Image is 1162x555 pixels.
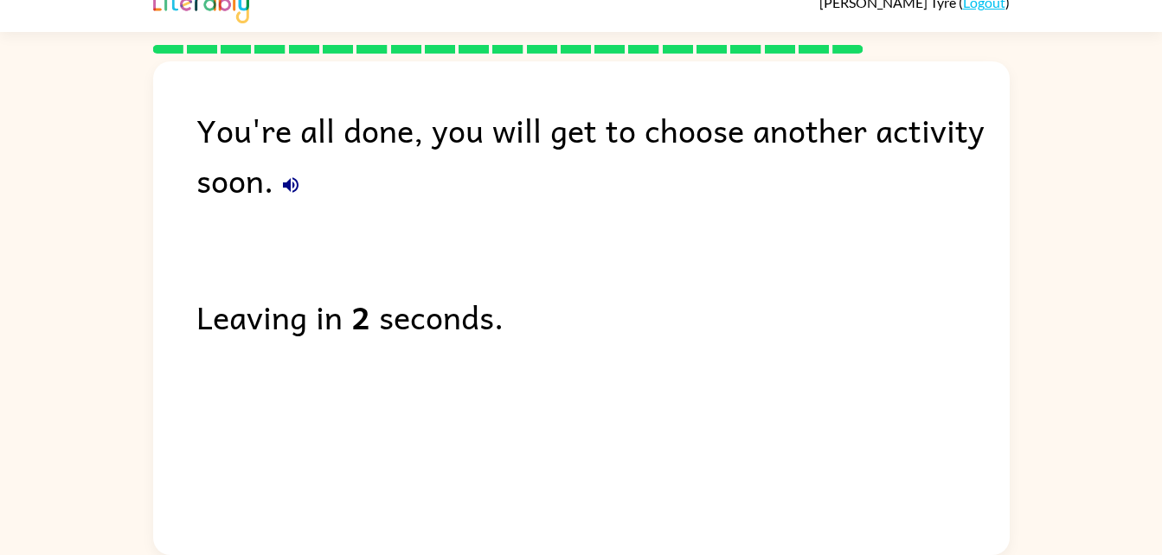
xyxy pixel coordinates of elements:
[196,105,1010,205] div: You're all done, you will get to choose another activity soon.
[351,291,370,341] b: 2
[196,291,1010,341] div: Leaving in seconds.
